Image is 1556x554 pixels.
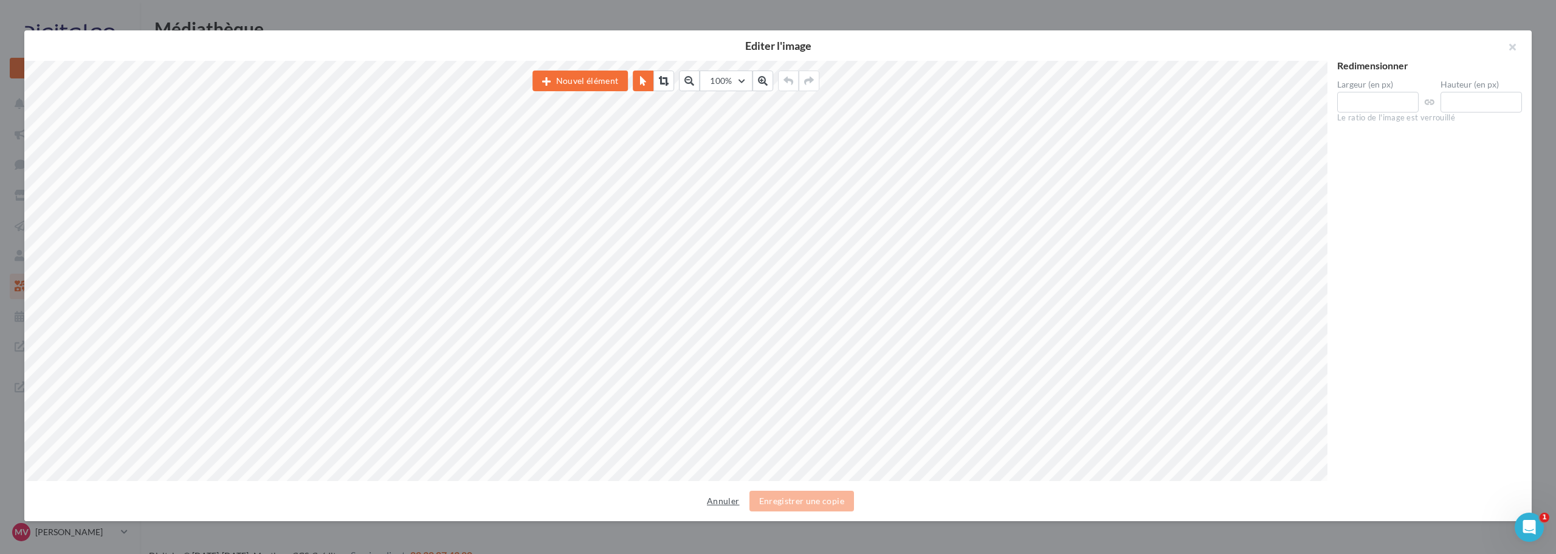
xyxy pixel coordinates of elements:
button: Nouvel élément [532,71,628,91]
button: 100% [700,71,752,91]
label: Hauteur (en px) [1441,80,1522,89]
button: Enregistrer une copie [749,491,854,511]
div: Le ratio de l'image est verrouillé [1337,113,1522,123]
h2: Editer l'image [44,40,1512,51]
span: 1 [1540,513,1549,522]
div: Redimensionner [1337,61,1522,71]
label: Largeur (en px) [1337,80,1419,89]
iframe: Intercom live chat [1515,513,1544,542]
button: Annuler [702,494,744,508]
